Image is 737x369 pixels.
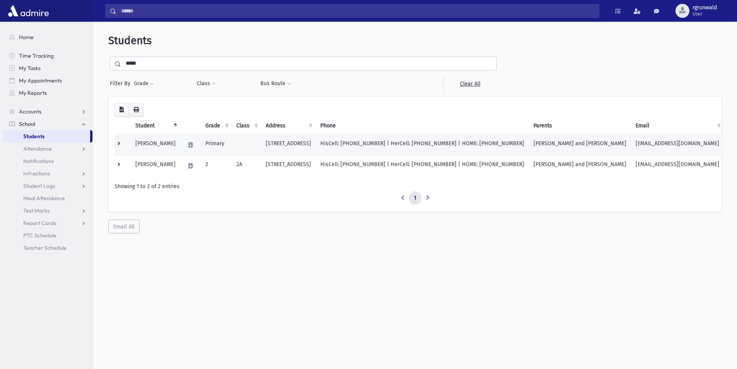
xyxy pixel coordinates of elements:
button: Email All [108,220,140,233]
td: 2A [232,155,261,176]
td: [PERSON_NAME] and [PERSON_NAME] [529,155,631,176]
td: Primary [201,134,232,155]
a: Teacher Schedule [3,242,92,254]
th: Phone [316,117,529,135]
a: Student Logs [3,180,92,192]
span: Home [19,34,34,41]
span: Infractions [23,170,50,177]
span: Attendance [23,145,52,152]
span: rgrunwald [693,5,717,11]
a: PTC Schedule [3,229,92,242]
td: [STREET_ADDRESS] [261,155,316,176]
button: Class [197,77,216,91]
a: Students [3,130,90,142]
a: 1 [409,191,421,205]
td: HisCell: [PHONE_NUMBER] | HerCell: [PHONE_NUMBER] | HOME: [PHONE_NUMBER] [316,155,529,176]
span: Teacher Schedule [23,244,67,251]
span: Time Tracking [19,52,54,59]
td: [PERSON_NAME] and [PERSON_NAME] [529,134,631,155]
th: Email: activate to sort column ascending [631,117,724,135]
button: CSV [115,103,129,117]
a: Report Cards [3,217,92,229]
a: Home [3,31,92,43]
th: Class: activate to sort column ascending [232,117,261,135]
th: Student: activate to sort column descending [131,117,180,135]
th: Address: activate to sort column ascending [261,117,316,135]
td: [PERSON_NAME] [131,134,180,155]
span: User [693,11,717,17]
td: [STREET_ADDRESS] [261,134,316,155]
span: School [19,120,35,127]
td: HisCell: [PHONE_NUMBER] | HerCell: [PHONE_NUMBER] | HOME: [PHONE_NUMBER] [316,134,529,155]
button: Bus Route [260,77,291,91]
th: Grade: activate to sort column ascending [201,117,232,135]
span: My Reports [19,89,47,96]
td: [EMAIL_ADDRESS][DOMAIN_NAME] [631,134,724,155]
th: Parents [529,117,631,135]
span: Meal Attendance [23,195,65,202]
td: 2 [201,155,232,176]
a: School [3,118,92,130]
a: My Reports [3,87,92,99]
span: Students [23,133,44,140]
a: My Tasks [3,62,92,74]
a: Time Tracking [3,50,92,62]
span: Accounts [19,108,41,115]
div: Showing 1 to 2 of 2 entries [115,182,715,191]
span: Students [108,34,152,47]
span: Filter By [110,79,133,88]
a: Notifications [3,155,92,167]
a: Attendance [3,142,92,155]
span: Test Marks [23,207,50,214]
a: Clear All [443,77,497,91]
td: [PERSON_NAME] [131,155,180,176]
a: My Appointments [3,74,92,87]
span: Report Cards [23,220,56,227]
a: Accounts [3,105,92,118]
input: Search [116,4,599,18]
span: PTC Schedule [23,232,56,239]
span: My Tasks [19,65,41,72]
button: Print [128,103,144,117]
button: Grade [133,77,154,91]
a: Meal Attendance [3,192,92,204]
span: My Appointments [19,77,62,84]
td: [EMAIL_ADDRESS][DOMAIN_NAME] [631,155,724,176]
a: Test Marks [3,204,92,217]
img: AdmirePro [6,3,51,19]
span: Student Logs [23,182,55,189]
a: Infractions [3,167,92,180]
span: Notifications [23,158,54,165]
